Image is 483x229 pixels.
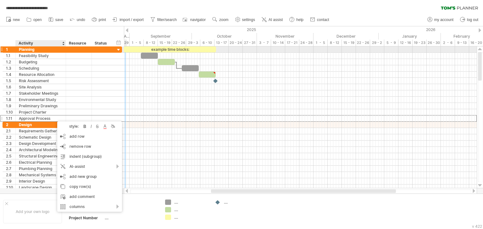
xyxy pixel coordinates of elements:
span: contact [317,18,329,22]
a: import / export [111,16,146,24]
div: Approval Process [19,115,63,121]
span: remove row [69,144,91,149]
div: 1 [6,46,15,52]
div: 1.5 [6,78,15,84]
div: 2.7 [6,166,15,172]
a: help [288,16,305,24]
div: 1 - 5 [130,40,144,46]
div: 15 - 19 [342,40,356,46]
a: save [47,16,65,24]
div: .... [174,215,208,220]
div: Resource [69,40,88,46]
div: Budgeting [19,59,63,65]
div: 2 [6,122,15,128]
div: Structural Engineering [19,153,63,159]
div: .... [174,207,208,212]
span: undo [77,18,85,22]
div: Electrical Planning [19,159,63,165]
div: 2.1 [6,128,15,134]
a: AI assist [260,16,285,24]
div: Design [19,122,63,128]
div: 1.11 [6,115,15,121]
div: 1 - 5 [314,40,328,46]
span: log out [467,18,478,22]
a: new [4,16,22,24]
div: Scheduling [19,65,63,71]
div: indent (subgroup) [57,152,122,162]
div: Add your own logo [3,200,62,223]
div: 1.7 [6,90,15,96]
span: help [296,18,303,22]
span: import / export [119,18,144,22]
div: 1.1 [6,53,15,59]
div: 29 - 3 [186,40,200,46]
div: 2.4 [6,147,15,153]
div: Stakeholder Meetings [19,90,63,96]
div: 2.2 [6,134,15,140]
a: open [25,16,44,24]
a: contact [308,16,331,24]
div: Feasibility Study [19,53,63,59]
a: navigator [182,16,208,24]
span: filter/search [157,18,177,22]
a: undo [68,16,87,24]
div: Environmental Study [19,97,63,103]
div: 29 - 2 [370,40,384,46]
a: zoom [211,16,230,24]
span: my account [434,18,453,22]
a: print [90,16,108,24]
div: 1.8 [6,97,15,103]
div: 2.9 [6,178,15,184]
div: .... [174,200,208,205]
div: 22 - 26 [172,40,186,46]
div: 8 - 12 [144,40,158,46]
div: Interior Design [19,178,63,184]
div: Mechanical Systems Design [19,172,63,178]
div: example time blocks: [124,46,216,52]
div: Design Development [19,141,63,146]
div: Project Number [69,215,103,221]
span: settings [242,18,255,22]
div: style: [60,124,82,129]
div: 2.3 [6,141,15,146]
div: 5 - 9 [384,40,398,46]
span: open [33,18,42,22]
div: Planning [19,46,63,52]
div: 1.2 [6,59,15,65]
div: Plumbing Planning [19,166,63,172]
div: 2.5 [6,153,15,159]
div: .... [105,215,158,221]
div: 27 - 31 [243,40,257,46]
div: columns [57,202,122,212]
span: AI assist [269,18,283,22]
div: September 2025 [130,33,192,40]
div: 6 - 10 [200,40,214,46]
div: 24 - 28 [299,40,314,46]
span: save [55,18,63,22]
div: v 422 [472,224,482,229]
div: Risk Assessment [19,78,63,84]
a: filter/search [149,16,179,24]
div: 19 - 23 [413,40,427,46]
div: 2.6 [6,159,15,165]
div: 10 - 14 [271,40,285,46]
div: 22 - 26 [356,40,370,46]
div: Architectural Modeling [19,147,63,153]
div: 1.10 [6,109,15,115]
div: Activity [19,40,62,46]
span: print [99,18,106,22]
div: Landscape Design [19,184,63,190]
div: 12 - 16 [398,40,413,46]
div: 26 - 30 [427,40,441,46]
div: 15 - 19 [158,40,172,46]
div: 9 - 13 [455,40,469,46]
div: 20 - 24 [229,40,243,46]
a: log out [458,16,480,24]
div: copy row(s) [57,182,122,192]
div: December 2025 [314,33,379,40]
div: 1.6 [6,84,15,90]
div: Preliminary Drawings [19,103,63,109]
div: Site Analysis [19,84,63,90]
div: January 2026 [379,33,441,40]
div: .... [105,207,158,213]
